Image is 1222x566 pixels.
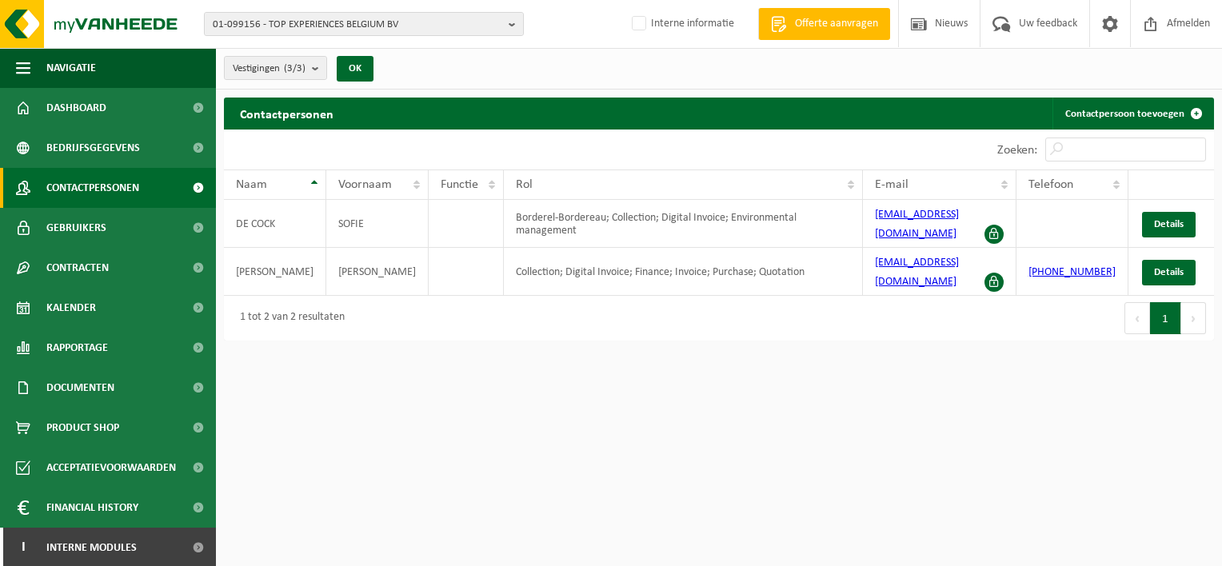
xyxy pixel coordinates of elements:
[224,248,326,296] td: [PERSON_NAME]
[46,48,96,88] span: Navigatie
[326,200,429,248] td: SOFIE
[997,144,1037,157] label: Zoeken:
[236,178,267,191] span: Naam
[46,488,138,528] span: Financial History
[1028,178,1073,191] span: Telefoon
[1150,302,1181,334] button: 1
[46,328,108,368] span: Rapportage
[233,57,305,81] span: Vestigingen
[224,98,349,129] h2: Contactpersonen
[224,56,327,80] button: Vestigingen(3/3)
[504,248,863,296] td: Collection; Digital Invoice; Finance; Invoice; Purchase; Quotation
[1052,98,1212,130] a: Contactpersoon toevoegen
[224,200,326,248] td: DE COCK
[629,12,734,36] label: Interne informatie
[1142,212,1196,237] a: Details
[46,448,176,488] span: Acceptatievoorwaarden
[875,178,909,191] span: E-mail
[46,248,109,288] span: Contracten
[326,248,429,296] td: [PERSON_NAME]
[1028,266,1116,278] a: [PHONE_NUMBER]
[46,88,106,128] span: Dashboard
[441,178,478,191] span: Functie
[46,368,114,408] span: Documenten
[46,208,106,248] span: Gebruikers
[46,288,96,328] span: Kalender
[213,13,502,37] span: 01-099156 - TOP EXPERIENCES BELGIUM BV
[1124,302,1150,334] button: Previous
[338,178,392,191] span: Voornaam
[46,128,140,168] span: Bedrijfsgegevens
[46,408,119,448] span: Product Shop
[1154,219,1184,229] span: Details
[758,8,890,40] a: Offerte aanvragen
[284,63,305,74] count: (3/3)
[516,178,533,191] span: Rol
[204,12,524,36] button: 01-099156 - TOP EXPERIENCES BELGIUM BV
[875,257,959,288] a: [EMAIL_ADDRESS][DOMAIN_NAME]
[1181,302,1206,334] button: Next
[791,16,882,32] span: Offerte aanvragen
[1142,260,1196,285] a: Details
[232,304,345,333] div: 1 tot 2 van 2 resultaten
[46,168,139,208] span: Contactpersonen
[504,200,863,248] td: Borderel-Bordereau; Collection; Digital Invoice; Environmental management
[875,209,959,240] a: [EMAIL_ADDRESS][DOMAIN_NAME]
[337,56,373,82] button: OK
[1154,267,1184,277] span: Details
